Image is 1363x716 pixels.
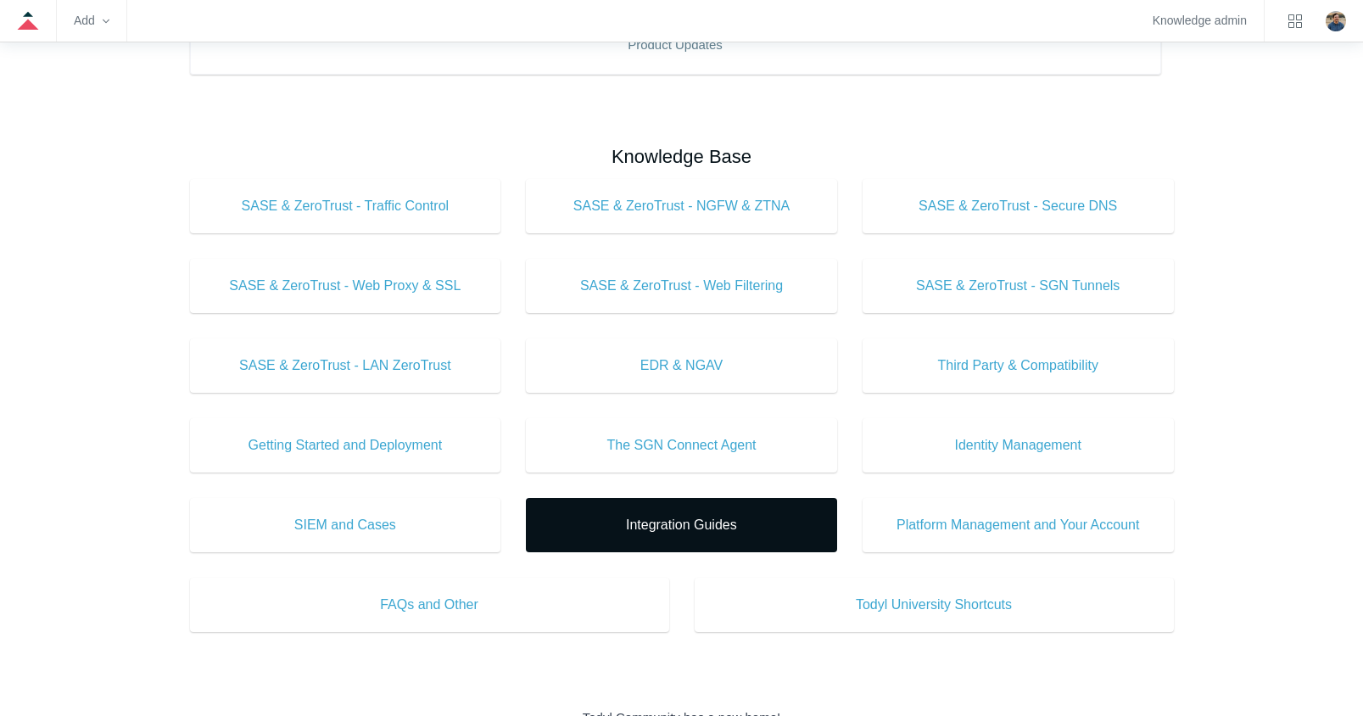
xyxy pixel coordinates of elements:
[190,578,669,632] a: FAQs and Other
[551,276,812,296] span: SASE & ZeroTrust - Web Filtering
[888,515,1148,535] span: Platform Management and Your Account
[551,355,812,376] span: EDR & NGAV
[190,179,501,233] a: SASE & ZeroTrust - Traffic Control
[215,276,476,296] span: SASE & ZeroTrust - Web Proxy & SSL
[551,435,812,456] span: The SGN Connect Agent
[720,595,1148,615] span: Todyl University Shortcuts
[190,14,1161,75] a: Product Updates
[526,259,837,313] a: SASE & ZeroTrust - Web Filtering
[215,435,476,456] span: Getting Started and Deployment
[526,179,837,233] a: SASE & ZeroTrust - NGFW & ZTNA
[190,143,1174,171] h2: Knowledge Base
[695,578,1174,632] a: Todyl University Shortcuts
[190,418,501,473] a: Getting Started and Deployment
[526,338,837,393] a: EDR & NGAV
[551,515,812,535] span: Integration Guides
[1153,16,1247,25] a: Knowledge admin
[215,515,476,535] span: SIEM and Cases
[863,338,1174,393] a: Third Party & Compatibility
[1326,11,1346,31] zd-hc-trigger: Click your profile icon to open the profile menu
[526,498,837,552] a: Integration Guides
[190,259,501,313] a: SASE & ZeroTrust - Web Proxy & SSL
[190,498,501,552] a: SIEM and Cases
[888,196,1148,216] span: SASE & ZeroTrust - Secure DNS
[551,196,812,216] span: SASE & ZeroTrust - NGFW & ZTNA
[215,355,476,376] span: SASE & ZeroTrust - LAN ZeroTrust
[863,498,1174,552] a: Platform Management and Your Account
[74,16,109,25] zd-hc-trigger: Add
[888,355,1148,376] span: Third Party & Compatibility
[888,435,1148,456] span: Identity Management
[215,595,644,615] span: FAQs and Other
[190,338,501,393] a: SASE & ZeroTrust - LAN ZeroTrust
[1326,11,1346,31] img: user avatar
[215,196,476,216] span: SASE & ZeroTrust - Traffic Control
[863,179,1174,233] a: SASE & ZeroTrust - Secure DNS
[888,276,1148,296] span: SASE & ZeroTrust - SGN Tunnels
[863,418,1174,473] a: Identity Management
[863,259,1174,313] a: SASE & ZeroTrust - SGN Tunnels
[526,418,837,473] a: The SGN Connect Agent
